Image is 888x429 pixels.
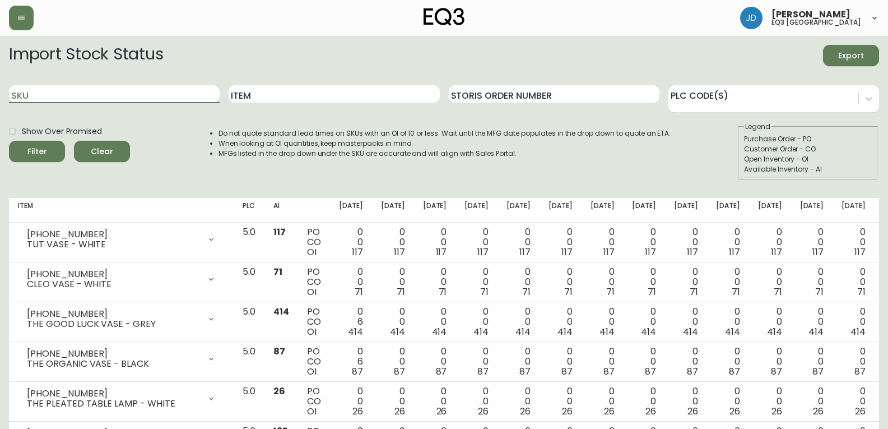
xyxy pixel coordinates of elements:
div: 0 0 [674,307,698,337]
div: 0 0 [506,267,531,297]
div: 0 0 [548,347,573,377]
span: 414 [473,325,489,338]
span: 414 [557,325,573,338]
div: 0 0 [423,227,447,257]
th: Item [9,198,234,223]
span: 117 [394,246,405,259]
span: 414 [273,305,289,318]
span: 87 [436,365,447,378]
span: 26 [562,405,573,418]
div: [PHONE_NUMBER]THE ORGANIC VASE - BLACK [18,347,225,371]
div: 0 0 [381,307,405,337]
div: [PHONE_NUMBER]THE GOOD LUCK VASE - GREY [18,307,225,331]
img: 7c567ac048721f22e158fd313f7f0981 [740,7,763,29]
th: [DATE] [791,198,833,223]
div: 0 0 [632,307,656,337]
span: 26 [645,405,656,418]
h2: Import Stock Status [9,45,163,66]
div: 0 0 [632,267,656,297]
div: 0 0 [506,347,531,377]
span: 117 [771,246,782,259]
div: 0 0 [464,347,489,377]
div: CLEO VASE - WHITE [27,279,200,289]
span: 414 [432,325,447,338]
span: 414 [850,325,866,338]
span: [PERSON_NAME] [771,10,850,19]
div: 0 0 [632,347,656,377]
span: 87 [352,365,363,378]
div: 0 0 [381,386,405,417]
div: 0 0 [841,347,866,377]
span: 117 [854,246,866,259]
span: 26 [813,405,824,418]
th: [DATE] [582,198,624,223]
div: 0 0 [548,227,573,257]
th: PLC [234,198,264,223]
th: [DATE] [498,198,540,223]
span: 414 [515,325,531,338]
span: 26 [604,405,615,418]
div: THE PLEATED TABLE LAMP - WHITE [27,399,200,409]
th: [DATE] [540,198,582,223]
div: 0 0 [548,386,573,417]
td: 5.0 [234,302,264,342]
div: 0 6 [339,307,363,337]
div: 0 0 [716,347,740,377]
th: [DATE] [833,198,875,223]
div: Customer Order - CO [744,144,872,154]
div: [PHONE_NUMBER]THE PLEATED TABLE LAMP - WHITE [18,386,225,411]
div: 0 0 [716,267,740,297]
div: 0 0 [591,347,615,377]
li: MFGs listed in the drop down under the SKU are accurate and will align with Sales Portal. [218,149,671,159]
div: 0 0 [381,227,405,257]
th: [DATE] [455,198,498,223]
th: [DATE] [707,198,749,223]
span: 71 [774,285,782,298]
span: 26 [352,405,363,418]
span: 71 [690,285,698,298]
span: 117 [352,246,363,259]
th: [DATE] [665,198,707,223]
div: 0 6 [339,347,363,377]
span: 71 [480,285,489,298]
div: 0 0 [339,386,363,417]
span: 87 [771,365,782,378]
div: 0 0 [800,227,824,257]
div: 0 0 [464,227,489,257]
span: OI [307,325,317,338]
th: [DATE] [330,198,372,223]
li: When looking at OI quantities, keep masterpacks in mind. [218,139,671,149]
div: Available Inventory - AI [744,164,872,174]
div: 0 0 [591,267,615,297]
span: 414 [390,325,405,338]
div: 0 0 [591,227,615,257]
span: 26 [771,405,782,418]
span: 26 [729,405,740,418]
div: 0 0 [381,267,405,297]
span: 87 [394,365,405,378]
span: OI [307,365,317,378]
div: 0 0 [716,386,740,417]
div: 0 0 [464,307,489,337]
span: 414 [599,325,615,338]
span: 414 [725,325,740,338]
div: 0 0 [758,386,782,417]
span: 71 [815,285,824,298]
div: 0 0 [423,386,447,417]
th: [DATE] [372,198,414,223]
span: 71 [857,285,866,298]
span: 414 [767,325,782,338]
legend: Legend [744,122,771,132]
span: 117 [729,246,740,259]
div: [PHONE_NUMBER]TUT VASE - WHITE [18,227,225,252]
span: OI [307,405,317,418]
span: 87 [812,365,824,378]
td: 5.0 [234,223,264,262]
div: 0 0 [632,386,656,417]
div: 0 0 [381,347,405,377]
span: 414 [808,325,824,338]
span: 26 [273,385,285,398]
div: 0 0 [800,267,824,297]
div: Filter [27,145,47,159]
div: PO CO [307,227,321,257]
